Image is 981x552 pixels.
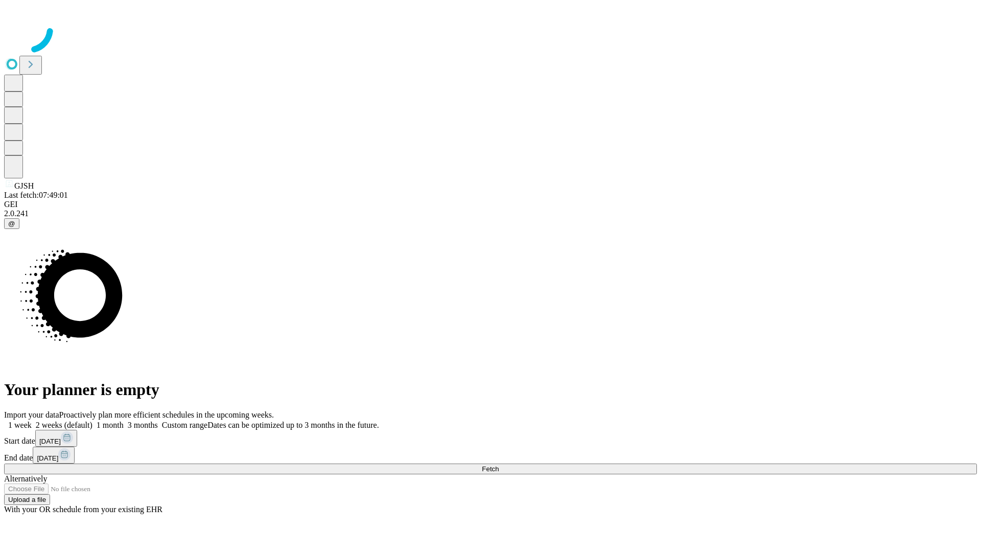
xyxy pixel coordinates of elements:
[207,421,379,429] span: Dates can be optimized up to 3 months in the future.
[4,191,68,199] span: Last fetch: 07:49:01
[162,421,207,429] span: Custom range
[37,454,58,462] span: [DATE]
[8,220,15,227] span: @
[35,430,77,447] button: [DATE]
[4,218,19,229] button: @
[36,421,92,429] span: 2 weeks (default)
[4,410,59,419] span: Import your data
[14,181,34,190] span: GJSH
[4,447,977,464] div: End date
[4,474,47,483] span: Alternatively
[8,421,32,429] span: 1 week
[128,421,158,429] span: 3 months
[39,438,61,445] span: [DATE]
[33,447,75,464] button: [DATE]
[4,430,977,447] div: Start date
[482,465,499,473] span: Fetch
[4,464,977,474] button: Fetch
[4,200,977,209] div: GEI
[97,421,124,429] span: 1 month
[59,410,274,419] span: Proactively plan more efficient schedules in the upcoming weeks.
[4,494,50,505] button: Upload a file
[4,505,162,514] span: With your OR schedule from your existing EHR
[4,209,977,218] div: 2.0.241
[4,380,977,399] h1: Your planner is empty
